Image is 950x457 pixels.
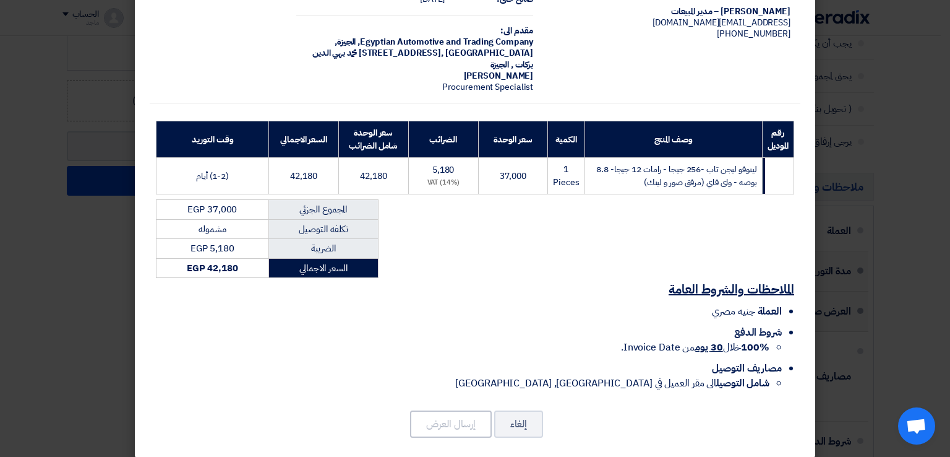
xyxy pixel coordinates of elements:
[621,340,769,355] span: خلال من Invoice Date.
[478,121,548,158] th: سعر الوحدة
[553,6,790,17] div: [PERSON_NAME] – مدير المبيعات
[712,304,755,319] span: جنيه مصري
[500,170,526,183] span: 37,000
[410,411,492,438] button: إرسال العرض
[269,121,339,158] th: السعر الاجمالي
[357,35,533,48] span: Egyptian Automotive and Trading Company,
[187,261,238,275] strong: EGP 42,180
[268,239,378,259] td: الضريبة
[408,121,478,158] th: الضرائب
[500,24,533,37] strong: مقدم الى:
[596,163,756,189] span: لينوفو ليجن تاب -256 جيجا - رامات 12 جيجا- 8.8 بوصه - واى فاي (مرفق صور و لينك)
[268,200,378,220] td: المجموع الجزئي
[898,407,935,445] a: Open chat
[548,121,584,158] th: الكمية
[734,325,782,340] span: شروط الدفع
[464,69,534,82] span: [PERSON_NAME]
[716,376,769,391] strong: شامل التوصيل
[442,81,533,94] span: Procurement Specialist
[584,121,762,158] th: وصف المنتج
[669,280,794,298] u: الملاحظات والشروط العامة
[762,121,794,158] th: رقم الموديل
[741,340,769,355] strong: 100%
[290,170,317,183] span: 42,180
[360,170,387,183] span: 42,180
[653,16,790,29] span: [EMAIL_ADDRESS][DOMAIN_NAME]
[717,27,790,40] span: [PHONE_NUMBER]
[432,163,455,176] span: 5,180
[712,361,782,376] span: مصاريف التوصيل
[268,219,378,239] td: تكلفه التوصيل
[268,258,378,278] td: السعر الاجمالي
[338,121,408,158] th: سعر الوحدة شامل الضرائب
[494,411,543,438] button: إلغاء
[196,170,229,183] span: (1-2) أيام
[695,340,722,355] u: 30 يوم
[190,242,234,255] span: EGP 5,180
[414,178,473,188] div: (14%) VAT
[312,35,533,71] span: الجيزة, [GEOGRAPHIC_DATA] ,[STREET_ADDRESS] محمد بهي الدين بركات , الجيزة
[199,222,226,236] span: مشموله
[758,304,782,319] span: العملة
[156,121,269,158] th: وقت التوريد
[156,200,269,220] td: EGP 37,000
[156,376,769,391] li: الى مقر العميل في [GEOGRAPHIC_DATA], [GEOGRAPHIC_DATA]
[553,163,579,189] span: 1 Pieces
